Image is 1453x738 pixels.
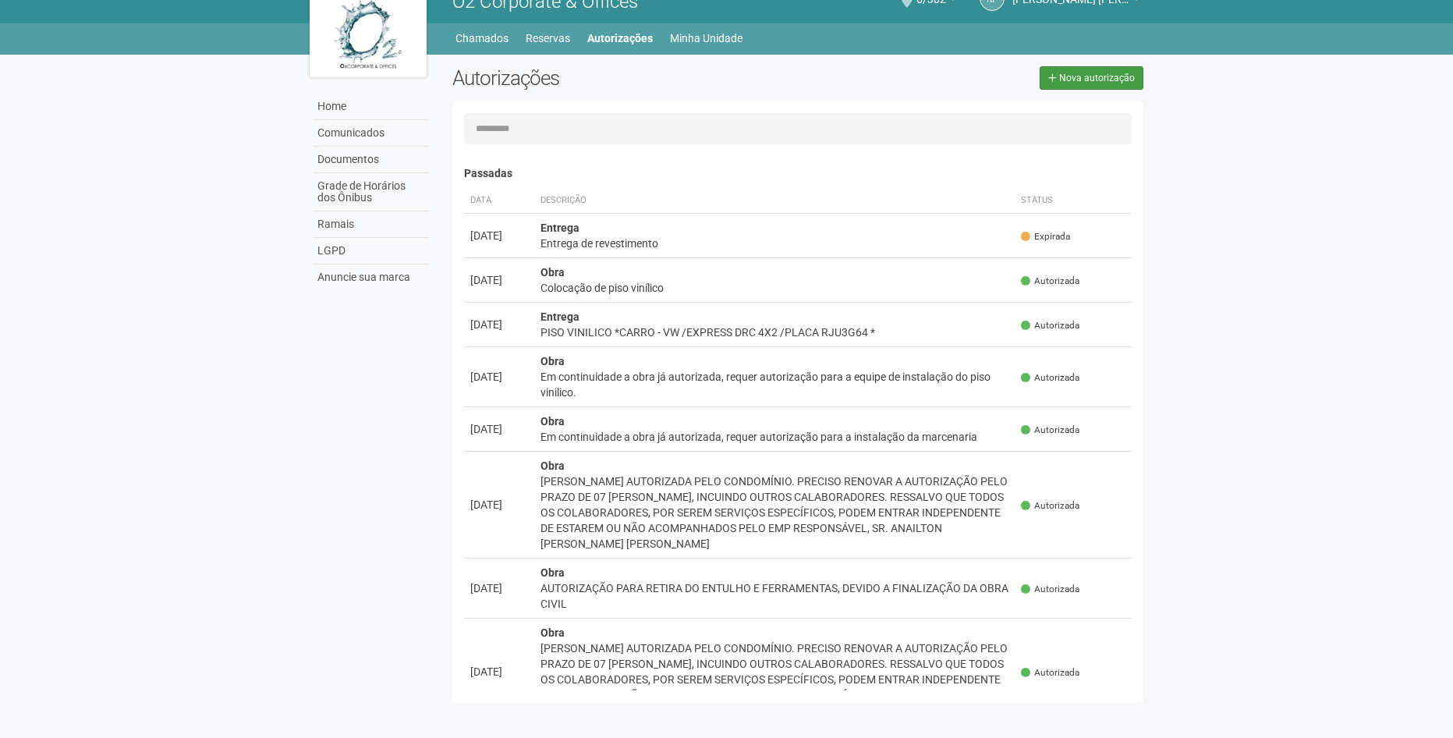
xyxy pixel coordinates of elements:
[470,580,528,596] div: [DATE]
[1021,583,1079,596] span: Autorizada
[1015,188,1132,214] th: Status
[1059,73,1135,83] span: Nova autorização
[470,369,528,385] div: [DATE]
[1021,666,1079,679] span: Autorizada
[540,566,565,579] strong: Obra
[464,168,1132,179] h4: Passadas
[1021,499,1079,513] span: Autorizada
[1021,371,1079,385] span: Autorizada
[540,429,1009,445] div: Em continuidade a obra já autorizada, requer autorização para a instalação da marcenaria
[540,280,1009,296] div: Colocação de piso vinílico
[540,474,1009,552] div: [PERSON_NAME] AUTORIZADA PELO CONDOMÍNIO. PRECISO RENOVAR A AUTORIZAÇÃO PELO PRAZO DE 07 [PERSON_...
[540,222,579,234] strong: Entrega
[540,459,565,472] strong: Obra
[526,27,570,49] a: Reservas
[1021,230,1070,243] span: Expirada
[1021,275,1079,288] span: Autorizada
[540,266,565,279] strong: Obra
[1040,66,1143,90] a: Nova autorização
[314,238,429,264] a: LGPD
[470,421,528,437] div: [DATE]
[540,236,1009,251] div: Entrega de revestimento
[314,94,429,120] a: Home
[540,640,1009,718] div: [PERSON_NAME] AUTORIZADA PELO CONDOMÍNIO. PRECISO RENOVAR A AUTORIZAÇÃO PELO PRAZO DE 07 [PERSON_...
[1021,424,1079,437] span: Autorizada
[534,188,1015,214] th: Descrição
[540,580,1009,612] div: AUTORIZAÇÃO PARA RETIRA DO ENTULHO E FERRAMENTAS, DEVIDO A FINALIZAÇÃO DA OBRA CIVIL
[670,27,742,49] a: Minha Unidade
[470,317,528,332] div: [DATE]
[540,369,1009,400] div: Em continuidade a obra já autorizada, requer autorização para a equipe de instalação do piso vini...
[464,188,534,214] th: Data
[540,355,565,367] strong: Obra
[587,27,653,49] a: Autorizações
[470,664,528,679] div: [DATE]
[1021,319,1079,332] span: Autorizada
[452,66,786,90] h2: Autorizações
[470,228,528,243] div: [DATE]
[470,272,528,288] div: [DATE]
[314,211,429,238] a: Ramais
[540,415,565,428] strong: Obra
[314,147,429,173] a: Documentos
[314,264,429,290] a: Anuncie sua marca
[455,27,509,49] a: Chamados
[540,310,579,323] strong: Entrega
[470,497,528,513] div: [DATE]
[314,173,429,211] a: Grade de Horários dos Ônibus
[314,120,429,147] a: Comunicados
[540,325,1009,340] div: PISO VINILICO *CARRO - VW /EXPRESS DRC 4X2 /PLACA RJU3G64 *
[540,626,565,639] strong: Obra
